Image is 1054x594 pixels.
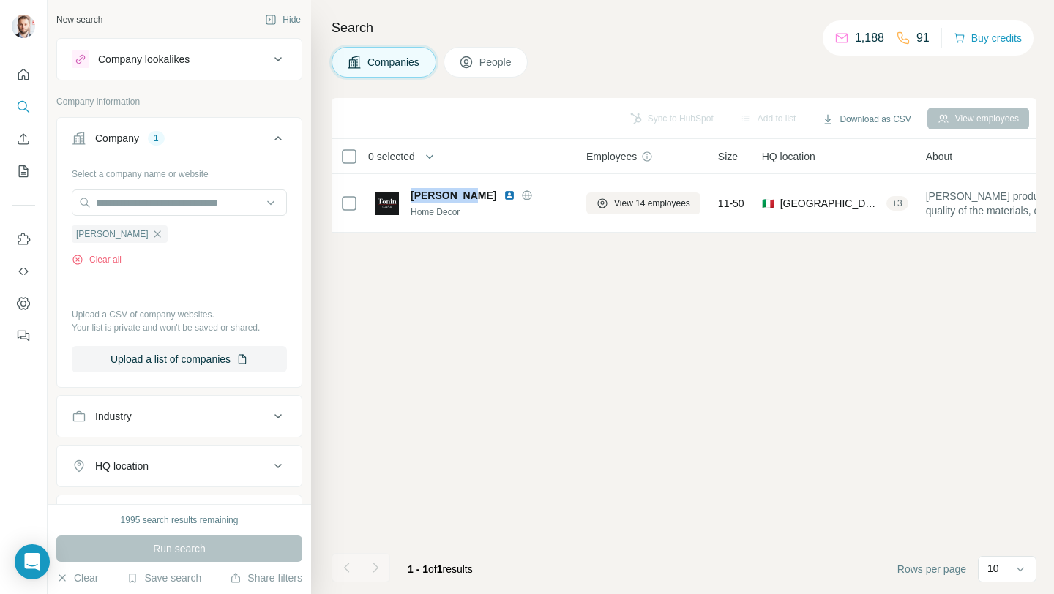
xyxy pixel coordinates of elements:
[762,149,815,164] span: HQ location
[375,192,399,215] img: Logo of Tonin Casa
[72,346,287,372] button: Upload a list of companies
[411,188,496,203] span: [PERSON_NAME]
[121,514,239,527] div: 1995 search results remaining
[586,192,700,214] button: View 14 employees
[12,94,35,120] button: Search
[57,448,302,484] button: HQ location
[916,29,930,47] p: 91
[12,158,35,184] button: My lists
[504,189,515,201] img: LinkedIn logo
[780,196,881,211] span: [GEOGRAPHIC_DATA], [GEOGRAPHIC_DATA], [GEOGRAPHIC_DATA]
[57,121,302,162] button: Company1
[897,562,966,576] span: Rows per page
[15,544,50,579] div: Open Intercom Messenger
[230,571,302,585] button: Share filters
[57,498,302,533] button: Annual revenue ($)
[95,409,132,424] div: Industry
[408,563,473,575] span: results
[56,95,302,108] p: Company information
[12,290,35,317] button: Dashboard
[72,253,122,266] button: Clear all
[12,61,35,88] button: Quick start
[368,149,415,164] span: 0 selected
[718,149,738,164] span: Size
[614,197,690,210] span: View 14 employees
[987,561,999,576] p: 10
[98,52,190,67] div: Company lookalikes
[255,9,311,31] button: Hide
[437,563,443,575] span: 1
[56,571,98,585] button: Clear
[411,206,569,219] div: Home Decor
[12,323,35,349] button: Feedback
[367,55,421,69] span: Companies
[72,162,287,181] div: Select a company name or website
[12,15,35,38] img: Avatar
[57,42,302,77] button: Company lookalikes
[148,132,165,145] div: 1
[57,399,302,434] button: Industry
[954,28,1022,48] button: Buy credits
[76,228,149,241] span: [PERSON_NAME]
[762,196,774,211] span: 🇮🇹
[12,126,35,152] button: Enrich CSV
[95,459,149,473] div: HQ location
[718,196,744,211] span: 11-50
[479,55,513,69] span: People
[812,108,921,130] button: Download as CSV
[127,571,201,585] button: Save search
[95,131,139,146] div: Company
[56,13,102,26] div: New search
[12,226,35,252] button: Use Surfe on LinkedIn
[886,197,908,210] div: + 3
[72,321,287,334] p: Your list is private and won't be saved or shared.
[586,149,637,164] span: Employees
[428,563,437,575] span: of
[332,18,1036,38] h4: Search
[855,29,884,47] p: 1,188
[408,563,428,575] span: 1 - 1
[72,308,287,321] p: Upload a CSV of company websites.
[12,258,35,285] button: Use Surfe API
[926,149,953,164] span: About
